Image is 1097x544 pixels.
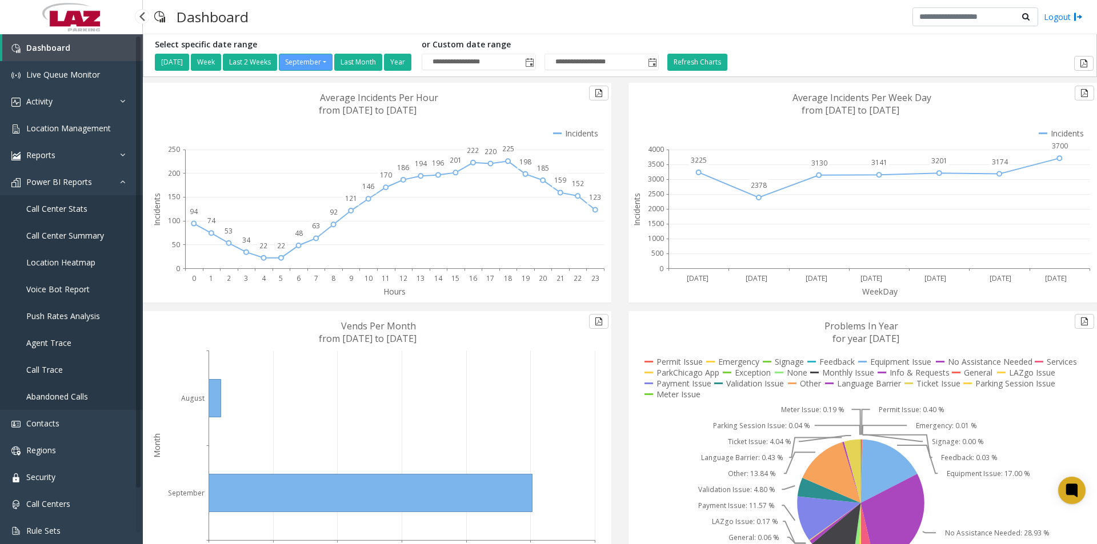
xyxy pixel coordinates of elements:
text: Language Barrier: 0.43 % [701,453,783,462]
text: Other: 13.84 % [728,469,776,478]
text: 170 [380,170,392,180]
text: 12 [399,273,407,283]
text: 23 [591,273,599,283]
text: 1 [209,273,213,283]
text: 3700 [1052,141,1068,151]
button: [DATE] [155,54,189,71]
text: 53 [225,226,233,236]
text: 186 [397,163,409,172]
text: Month [151,433,162,458]
text: Parking Session Issue: 0.04 % [713,421,810,430]
button: Last Month [334,54,382,71]
text: Average Incidents Per Hour [320,91,438,104]
text: 500 [651,248,663,258]
h5: or Custom date range [422,40,659,50]
text: 18 [504,273,512,283]
button: Export to pdf [1075,86,1094,100]
span: Location Management [26,123,111,134]
text: 0 [192,273,196,283]
text: 250 [168,144,180,154]
img: 'icon' [11,151,21,160]
text: 201 [450,155,462,165]
img: 'icon' [11,178,21,187]
text: [DATE] [746,273,767,283]
text: 50 [172,240,180,249]
text: 2 [227,273,231,283]
text: August [181,393,205,403]
img: 'icon' [11,527,21,536]
text: 123 [589,192,601,202]
text: Permit Issue: 0.40 % [879,405,944,414]
text: No Assistance Needed: 28.93 % [945,528,1050,538]
text: 0 [176,264,180,273]
button: Export to pdf [1074,56,1094,71]
text: 21 [556,273,564,283]
img: 'icon' [11,98,21,107]
text: 22 [259,241,267,251]
text: 22 [277,241,285,251]
img: 'icon' [11,446,21,456]
text: Hours [383,286,406,297]
text: 225 [502,144,514,154]
text: 185 [537,163,549,173]
span: Power BI Reports [26,176,92,187]
button: Export to pdf [589,314,608,329]
span: Regions [26,445,56,456]
text: 5 [279,273,283,283]
text: 194 [415,159,427,168]
text: 196 [432,158,444,168]
text: 10 [365,273,373,283]
text: 152 [572,179,584,188]
span: Rule Sets [26,525,61,536]
text: 14 [434,273,443,283]
text: Equipment Issue: 17.00 % [947,469,1030,478]
text: 15 [451,273,459,283]
text: Feedback: 0.03 % [941,453,998,462]
text: LAZgo Issue: 0.17 % [712,517,778,526]
text: 3500 [648,159,664,169]
text: for year [DATE] [832,332,899,345]
text: 2500 [648,189,664,199]
text: Ticket Issue: 4.04 % [728,437,791,446]
text: 1000 [648,233,664,243]
text: 222 [467,146,479,155]
img: 'icon' [11,44,21,53]
text: Problems In Year [824,320,898,332]
span: Call Centers [26,498,70,509]
span: Live Queue Monitor [26,69,100,80]
text: [DATE] [806,273,827,283]
img: 'icon' [11,124,21,134]
text: 2000 [648,204,664,213]
text: 63 [312,221,320,231]
text: 3000 [648,174,664,184]
text: 16 [469,273,477,283]
text: 20 [539,273,547,283]
text: Incidents [631,193,642,226]
text: 4000 [648,144,664,154]
button: Week [191,54,221,71]
a: Logout [1044,11,1083,23]
button: Year [384,54,411,71]
text: 150 [168,192,180,202]
text: 121 [345,194,357,203]
img: logout [1074,11,1083,23]
text: 92 [330,207,338,217]
text: 34 [242,235,251,245]
span: Reports [26,150,55,160]
h3: Dashboard [171,3,254,31]
button: September [279,54,333,71]
text: [DATE] [990,273,1011,283]
text: Emergency: 0.01 % [916,421,977,430]
button: Export to pdf [1075,314,1094,329]
span: Call Center Stats [26,203,87,214]
text: 6 [297,273,301,283]
img: 'icon' [11,420,21,429]
button: Last 2 Weeks [223,54,277,71]
text: Incidents [151,193,162,226]
span: Contacts [26,418,59,429]
text: 3130 [811,158,827,168]
text: 200 [168,168,180,178]
text: 11 [382,273,390,283]
text: 100 [168,216,180,225]
text: General: 0.06 % [728,533,779,542]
